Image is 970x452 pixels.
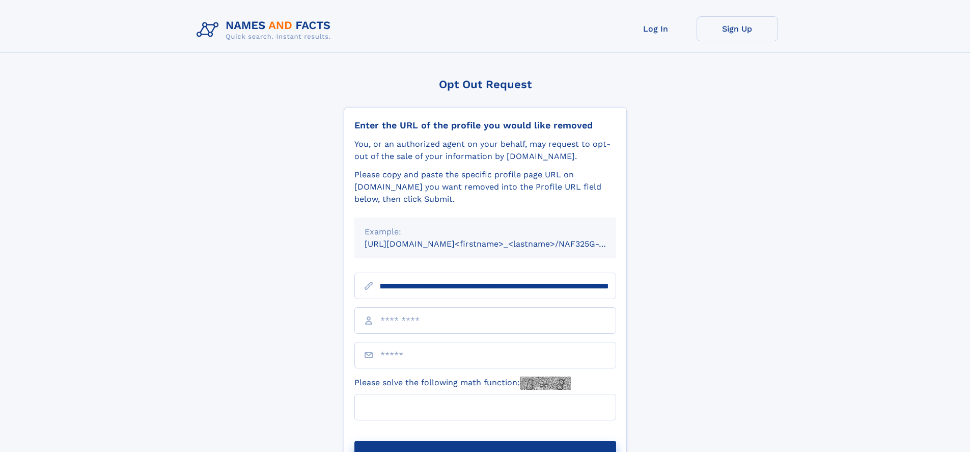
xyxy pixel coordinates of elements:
[354,377,571,390] label: Please solve the following math function:
[344,78,627,91] div: Opt Out Request
[615,16,697,41] a: Log In
[354,169,616,205] div: Please copy and paste the specific profile page URL on [DOMAIN_NAME] you want removed into the Pr...
[697,16,778,41] a: Sign Up
[354,120,616,131] div: Enter the URL of the profile you would like removed
[365,239,635,249] small: [URL][DOMAIN_NAME]<firstname>_<lastname>/NAF325G-xxxxxxxx
[365,226,606,238] div: Example:
[192,16,339,44] img: Logo Names and Facts
[354,138,616,163] div: You, or an authorized agent on your behalf, may request to opt-out of the sale of your informatio...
